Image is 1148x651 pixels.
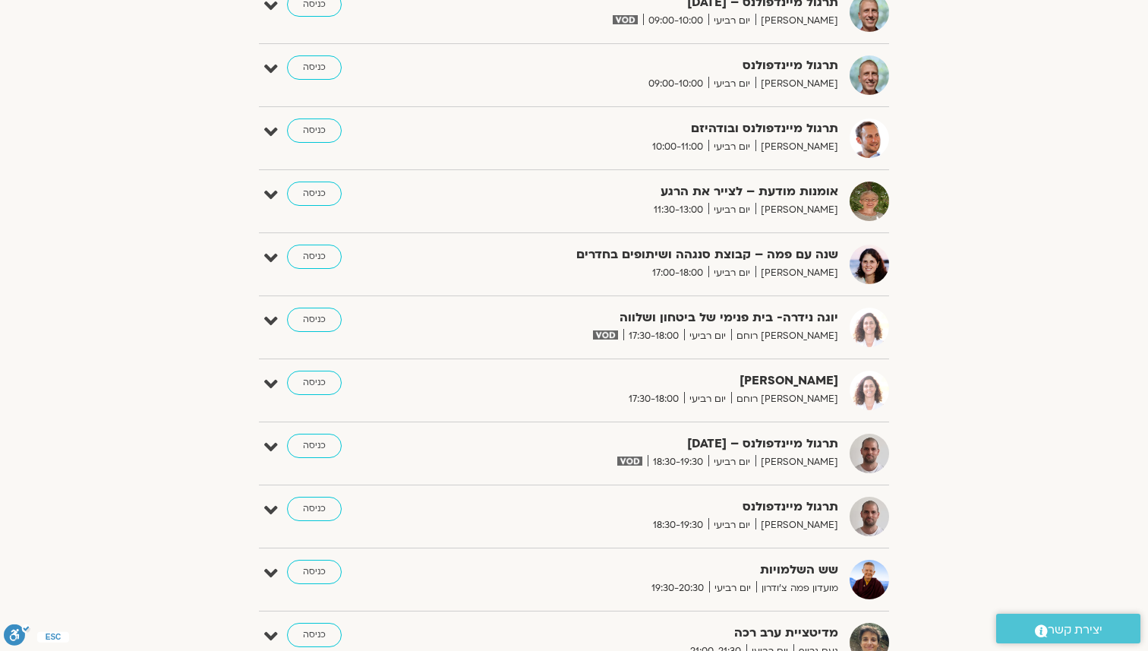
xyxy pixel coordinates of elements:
a: כניסה [287,623,342,647]
a: כניסה [287,245,342,269]
strong: תרגול מיינדפולנס [466,55,838,76]
span: [PERSON_NAME] [755,13,838,29]
a: כניסה [287,560,342,584]
span: יום רביעי [709,580,756,596]
span: יום רביעי [708,76,755,92]
img: vodicon [613,15,638,24]
img: vodicon [617,457,642,466]
strong: אומנות מודעת – לצייר את הרגע [466,182,838,202]
a: כניסה [287,55,342,80]
span: 17:00-18:00 [647,265,708,281]
span: יום רביעי [684,328,731,344]
a: כניסה [287,182,342,206]
span: יום רביעי [708,202,755,218]
span: [PERSON_NAME] רוחם [731,391,838,407]
strong: [PERSON_NAME] [466,371,838,391]
span: יום רביעי [684,391,731,407]
strong: מדיטציית ערב רכה [466,623,838,643]
span: 11:30-13:00 [648,202,708,218]
span: יצירת קשר [1048,620,1102,640]
a: כניסה [287,119,342,143]
span: [PERSON_NAME] [755,517,838,533]
span: 18:30-19:30 [648,454,708,470]
span: 09:00-10:00 [643,76,708,92]
span: [PERSON_NAME] [755,202,838,218]
span: 18:30-19:30 [648,517,708,533]
span: יום רביעי [708,454,755,470]
span: [PERSON_NAME] [755,265,838,281]
a: כניסה [287,371,342,395]
a: כניסה [287,434,342,458]
span: 19:30-20:30 [646,580,709,596]
span: 10:00-11:00 [647,139,708,155]
span: [PERSON_NAME] [755,139,838,155]
strong: תרגול מיינדפולנס [466,497,838,517]
a: כניסה [287,497,342,521]
span: [PERSON_NAME] [755,76,838,92]
span: 17:30-18:00 [623,391,684,407]
span: [PERSON_NAME] רוחם [731,328,838,344]
span: מועדון פמה צ'ודרון [756,580,838,596]
a: כניסה [287,308,342,332]
strong: שנה עם פמה – קבוצת סנגהה ושיתופים בחדרים [466,245,838,265]
span: [PERSON_NAME] [755,454,838,470]
span: יום רביעי [708,265,755,281]
span: יום רביעי [708,517,755,533]
strong: שש השלמויות [466,560,838,580]
img: vodicon [593,330,618,340]
span: 17:30-18:00 [623,328,684,344]
strong: תרגול מיינדפולנס – [DATE] [466,434,838,454]
strong: תרגול מיינדפולנס ובודהיזם [466,119,838,139]
a: יצירת קשר [996,614,1140,643]
span: יום רביעי [708,139,755,155]
span: יום רביעי [708,13,755,29]
strong: יוגה נידרה- בית פנימי של ביטחון ושלווה [466,308,838,328]
span: 09:00-10:00 [643,13,708,29]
